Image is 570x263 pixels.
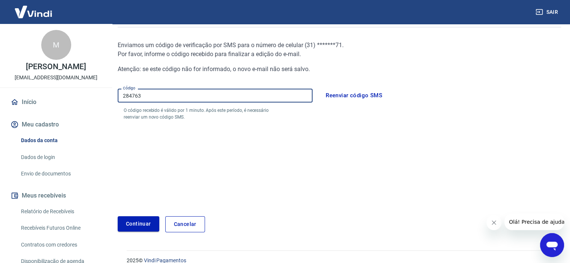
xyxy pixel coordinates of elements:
span: Olá! Precisa de ajuda? [4,5,63,11]
p: O código recebido é válido por 1 minuto. Após este período, é necessário reenviar um novo código ... [124,107,283,120]
a: Início [9,94,103,110]
iframe: Mensagem da empresa [504,214,564,230]
p: Enviamos um código de verificação por SMS para o número de celular [118,41,413,50]
p: Por favor, informe o código recebido para finalizar a edição do e-mail. [118,50,413,59]
a: Contratos com credores [18,237,103,253]
button: Continuar [118,216,159,232]
p: Atenção: se este código não for informado, o novo e-mail não será salvo. [118,65,413,74]
button: Meu cadastro [9,116,103,133]
div: M [41,30,71,60]
a: Envio de documentos [18,166,103,181]
iframe: Fechar mensagem [486,215,501,230]
iframe: Botão para abrir a janela de mensagens [540,233,564,257]
button: Sair [534,5,561,19]
img: Vindi [9,0,58,23]
label: Código [123,85,135,91]
p: [PERSON_NAME] [26,63,86,71]
a: Relatório de Recebíveis [18,204,103,219]
a: Recebíveis Futuros Online [18,220,103,236]
a: Cancelar [165,216,205,232]
button: Reenviar código SMS [322,88,386,103]
p: [EMAIL_ADDRESS][DOMAIN_NAME] [15,74,97,82]
a: Dados de login [18,150,103,165]
a: Dados da conta [18,133,103,148]
button: Meus recebíveis [9,187,103,204]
